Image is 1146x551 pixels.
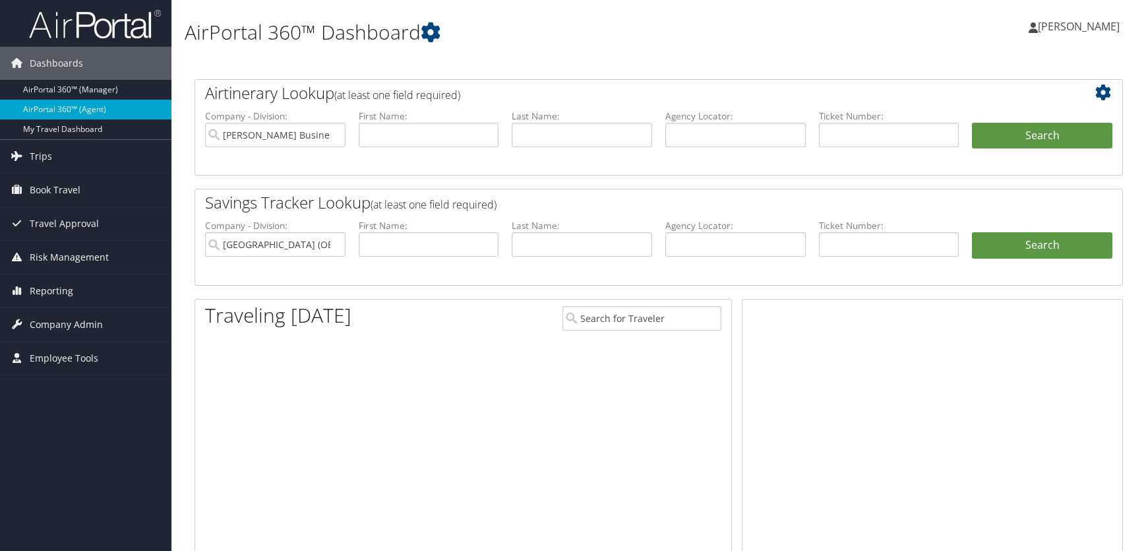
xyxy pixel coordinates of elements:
[371,197,497,212] span: (at least one field required)
[819,110,959,123] label: Ticket Number:
[30,342,98,375] span: Employee Tools
[1029,7,1133,46] a: [PERSON_NAME]
[972,123,1112,149] button: Search
[30,308,103,341] span: Company Admin
[185,18,817,46] h1: AirPortal 360™ Dashboard
[972,232,1112,259] a: Search
[205,302,351,329] h1: Traveling [DATE]
[205,219,346,232] label: Company - Division:
[665,219,806,232] label: Agency Locator:
[205,82,1035,104] h2: Airtinerary Lookup
[359,110,499,123] label: First Name:
[512,219,652,232] label: Last Name:
[30,207,99,240] span: Travel Approval
[30,275,73,308] span: Reporting
[30,241,109,274] span: Risk Management
[30,174,80,207] span: Book Travel
[29,9,161,40] img: airportal-logo.png
[205,191,1035,214] h2: Savings Tracker Lookup
[205,110,346,123] label: Company - Division:
[205,232,346,257] input: search accounts
[819,219,959,232] label: Ticket Number:
[30,140,52,173] span: Trips
[334,88,460,102] span: (at least one field required)
[665,110,806,123] label: Agency Locator:
[512,110,652,123] label: Last Name:
[30,47,83,80] span: Dashboards
[562,306,721,331] input: Search for Traveler
[359,219,499,232] label: First Name:
[1038,19,1120,34] span: [PERSON_NAME]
